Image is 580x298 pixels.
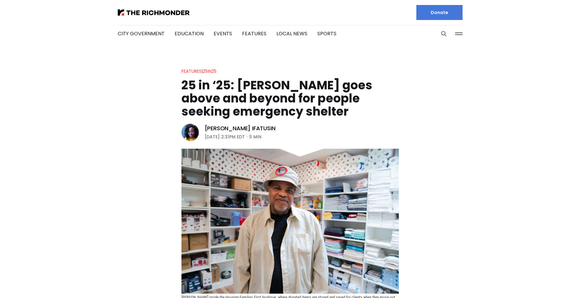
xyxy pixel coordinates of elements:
[181,68,201,74] a: Features
[317,30,336,37] a: Sports
[214,30,232,37] a: Events
[203,68,216,74] a: 25in25
[205,125,275,132] a: [PERSON_NAME] Ifatusin
[527,267,580,298] iframe: portal-trigger
[181,149,399,294] img: 25 in ‘25: Rodney Hopkins goes above and beyond for people seeking emergency shelter
[249,133,261,141] span: 5 min
[416,5,463,20] a: Donate
[118,9,190,16] img: The Richmonder
[181,79,399,118] h1: 25 in ‘25: [PERSON_NAME] goes above and beyond for people seeking emergency shelter
[118,30,165,37] a: City Government
[181,67,216,75] div: |
[242,30,266,37] a: Features
[205,133,245,141] time: [DATE] 2:31PM EDT
[276,30,307,37] a: Local News
[181,124,199,141] img: Victoria A. Ifatusin
[439,29,449,38] button: Search this site
[175,30,204,37] a: Education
